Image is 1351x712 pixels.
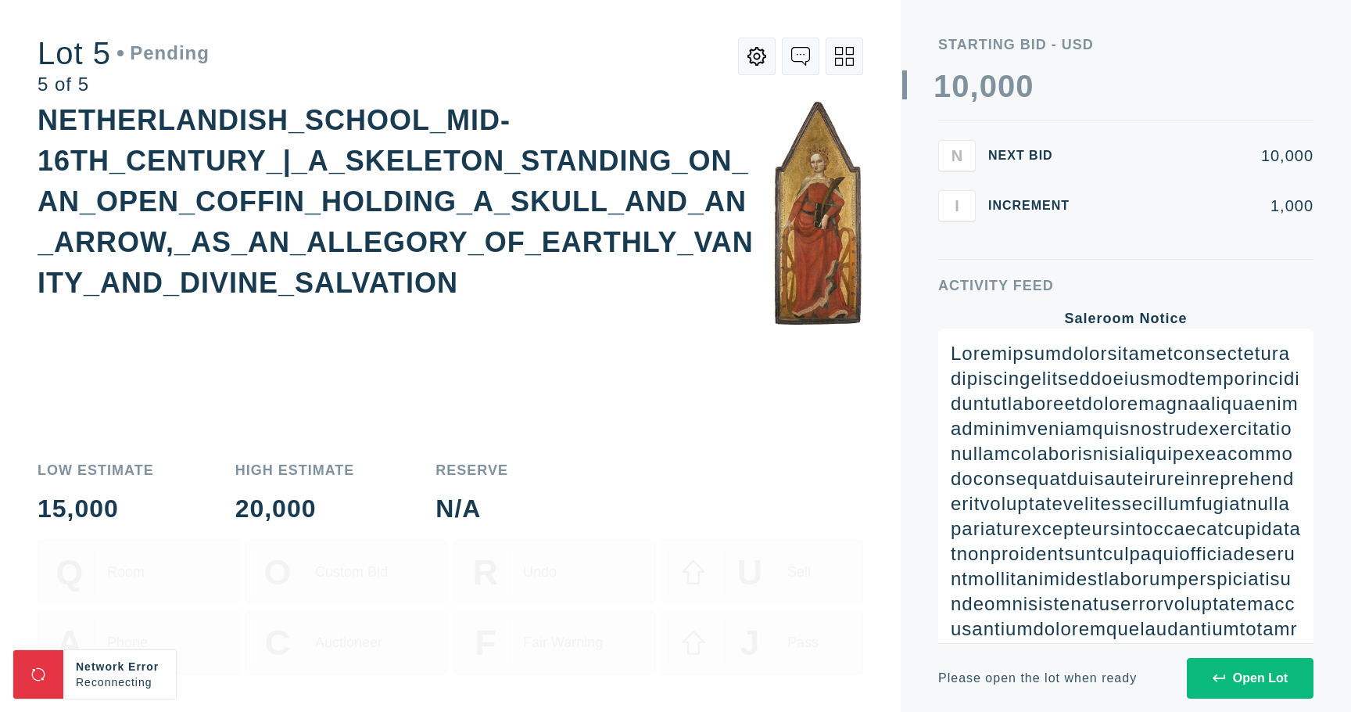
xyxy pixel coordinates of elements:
[235,496,355,521] div: 20,000
[938,140,976,171] button: N
[951,70,969,102] div: 0
[988,149,1082,162] div: Next Bid
[955,196,959,214] span: I
[38,75,210,94] div: 5 of 5
[1095,198,1313,214] div: 1,000
[934,70,951,102] div: 1
[998,70,1016,102] div: 0
[117,44,210,63] div: Pending
[38,38,210,69] div: Lot 5
[970,70,980,383] div: ,
[76,674,163,690] div: Reconnecting
[938,190,976,221] button: I
[435,463,508,477] div: Reserve
[1016,70,1034,102] div: 0
[988,200,1082,212] div: Increment
[1187,658,1313,699] button: Open Lot
[951,146,962,164] span: N
[938,672,1137,685] div: Please open the lot when ready
[938,38,1313,52] div: Starting Bid - USD
[76,659,163,674] div: Network Error
[1213,671,1288,685] div: Open Lot
[938,279,1313,293] div: Activity Feed
[1095,148,1313,164] div: 10,000
[435,496,508,521] div: N/A
[38,104,754,299] div: NETHERLANDISH_SCHOOL_MID-16TH_CENTURY_|_A_SKELETON_STANDING_ON_AN_OPEN_COFFIN_HOLDING_A_SKULL_AND...
[38,496,154,521] div: 15,000
[235,463,355,477] div: High Estimate
[38,463,154,477] div: Low Estimate
[938,311,1313,325] div: Saleroom Notice
[980,70,998,102] div: 0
